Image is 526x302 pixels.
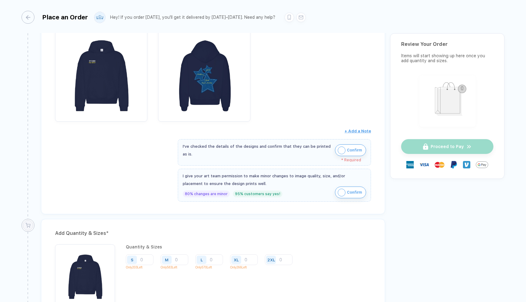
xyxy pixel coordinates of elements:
[335,144,366,156] button: iconConfirm
[126,266,158,269] p: Only 203 Left
[183,158,361,162] div: * Required
[401,53,493,63] div: Items will start showing up here once you add quantity and sizes.
[419,160,429,170] img: visa
[435,160,444,170] img: master-card
[450,161,457,168] img: Paypal
[201,257,203,262] div: L
[183,172,366,187] div: I give your art team permission to make minor changes to image quality, size, and/or placement to...
[335,187,366,198] button: iconConfirm
[267,257,275,262] div: 2XL
[126,244,297,249] div: Quantity & Sizes
[94,12,105,23] img: user profile
[110,15,275,20] div: Hey! If you order [DATE], you'll get it delivered by [DATE]–[DATE]. Need any help?
[42,14,88,21] div: Place an Order
[463,161,470,168] img: Venmo
[345,129,371,133] span: + Add a Note
[347,145,362,155] span: Confirm
[58,248,112,301] img: 0ce0a909-119a-465f-8c79-5877bc6982d1_nt_front_1757458918955.jpg
[55,228,371,238] div: Add Quantity & Sizes
[338,147,345,154] img: icon
[422,78,473,123] img: shopping_bag.png
[195,266,228,269] p: Only 570 Left
[401,41,493,47] div: Review Your Order
[347,187,362,197] span: Confirm
[183,143,332,158] div: I've checked the details of the designs and confirm that they can be printed as is.
[183,191,230,197] div: 80% changes are minor
[161,266,193,269] p: Only 583 Left
[161,29,247,115] img: 0ce0a909-119a-465f-8c79-5877bc6982d1_nt_back_1757458918964.jpg
[230,266,262,269] p: Only 266 Left
[345,126,371,136] button: + Add a Note
[476,159,488,171] img: GPay
[165,257,169,262] div: M
[131,257,133,262] div: S
[234,257,239,262] div: XL
[406,161,414,168] img: express
[338,189,345,196] img: icon
[233,191,282,197] div: 95% customers say yes!
[58,29,144,115] img: 0ce0a909-119a-465f-8c79-5877bc6982d1_nt_front_1757458918955.jpg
